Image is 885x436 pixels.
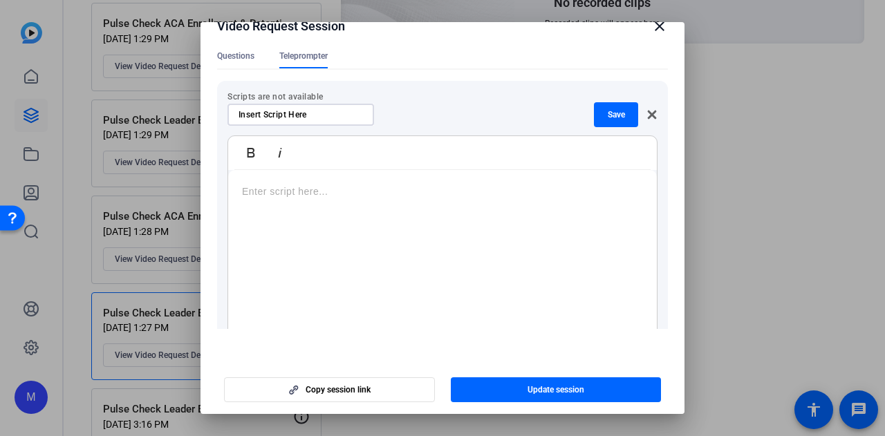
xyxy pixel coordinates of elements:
button: Save [594,102,638,127]
p: Scripts are not available [227,91,658,102]
button: Bold (Ctrl+B) [238,139,264,167]
button: Copy session link [224,377,435,402]
span: Update session [528,384,584,395]
span: Save [608,109,625,120]
div: Video Request Session [217,18,668,35]
mat-icon: close [651,18,668,35]
button: Update session [451,377,662,402]
span: Copy session link [306,384,371,395]
span: Teleprompter [279,50,328,61]
span: Questions [217,50,254,61]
